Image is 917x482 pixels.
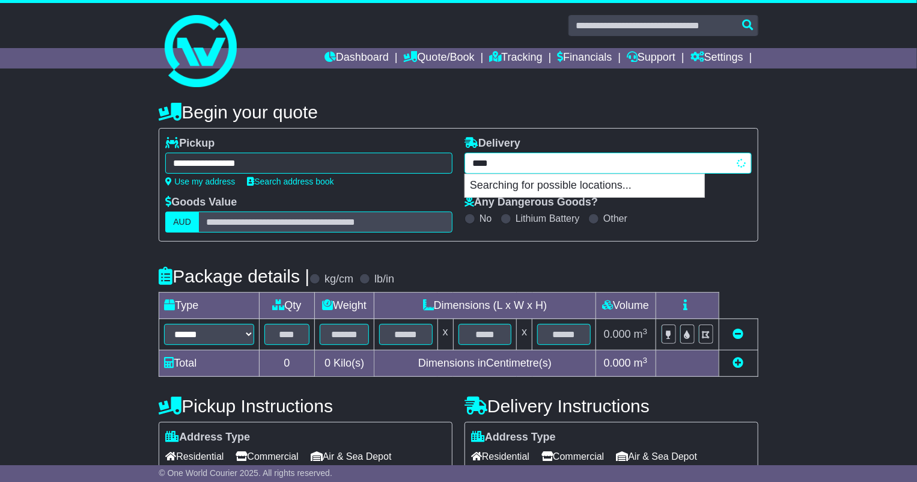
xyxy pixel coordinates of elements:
label: No [480,213,492,224]
label: Goods Value [165,196,237,209]
a: Dashboard [324,48,389,69]
label: Other [603,213,627,224]
a: Search address book [247,177,334,186]
label: lb/in [374,273,394,286]
sup: 3 [643,356,648,365]
a: Quote/Book [404,48,475,69]
a: Tracking [489,48,542,69]
td: Type [159,293,260,319]
a: Settings [690,48,743,69]
td: 0 [260,350,315,377]
td: Qty [260,293,315,319]
h4: Begin your quote [159,102,758,122]
td: Volume [596,293,656,319]
span: 0.000 [604,328,631,340]
td: Total [159,350,260,377]
span: Commercial [236,447,298,466]
td: Dimensions (L x W x H) [374,293,596,319]
p: Searching for possible locations... [465,174,704,197]
h4: Package details | [159,266,309,286]
span: Air & Sea Depot [616,447,697,466]
label: kg/cm [324,273,353,286]
label: Address Type [471,431,556,444]
td: x [437,319,453,350]
h4: Pickup Instructions [159,396,452,416]
a: Add new item [733,357,744,369]
a: Use my address [165,177,235,186]
td: Dimensions in Centimetre(s) [374,350,596,377]
a: Support [627,48,675,69]
td: Kilo(s) [314,350,374,377]
sup: 3 [643,327,648,336]
label: Address Type [165,431,250,444]
a: Remove this item [733,328,744,340]
td: x [517,319,532,350]
span: m [634,357,648,369]
span: Residential [165,447,224,466]
span: Air & Sea Depot [311,447,392,466]
span: 0 [324,357,331,369]
span: Residential [471,447,529,466]
a: Financials [557,48,612,69]
span: 0.000 [604,357,631,369]
label: Any Dangerous Goods? [465,196,598,209]
span: Commercial [541,447,604,466]
label: Lithium Battery [516,213,580,224]
td: Weight [314,293,374,319]
typeahead: Please provide city [465,153,752,174]
h4: Delivery Instructions [465,396,758,416]
label: AUD [165,212,199,233]
span: m [634,328,648,340]
span: © One World Courier 2025. All rights reserved. [159,468,332,478]
label: Pickup [165,137,215,150]
label: Delivery [465,137,520,150]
